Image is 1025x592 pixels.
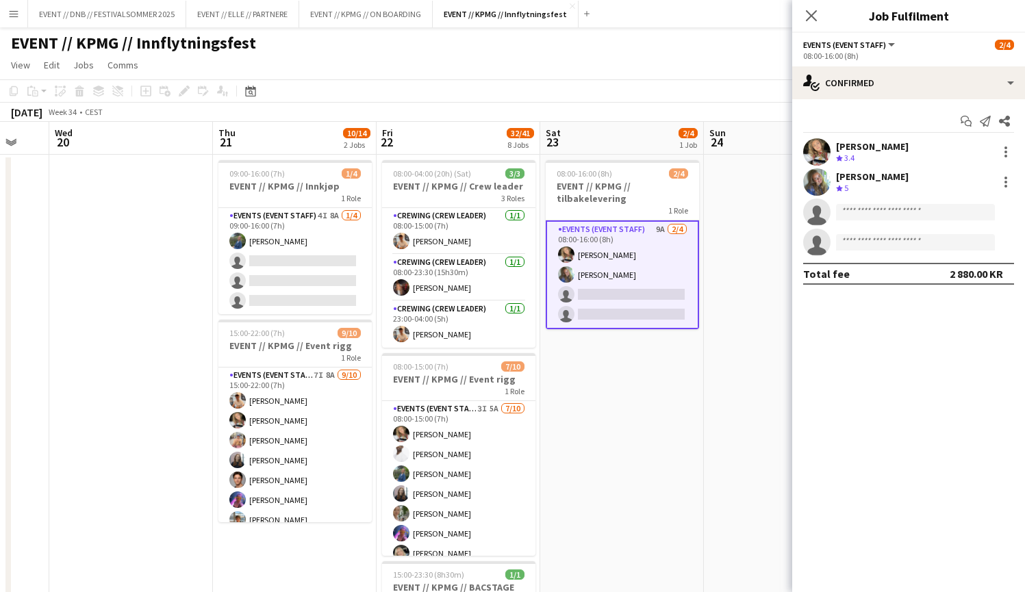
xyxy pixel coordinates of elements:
div: [PERSON_NAME] [836,170,909,183]
app-card-role: Crewing (Crew Leader)1/123:00-04:00 (5h)[PERSON_NAME] [382,301,535,348]
span: 1 Role [341,352,361,363]
app-card-role: Crewing (Crew Leader)1/108:00-23:30 (15h30m)[PERSON_NAME] [382,255,535,301]
span: Wed [55,127,73,139]
app-job-card: 08:00-15:00 (7h)7/10EVENT // KPMG // Event rigg1 RoleEvents (Event Staff)3I5A7/1008:00-15:00 (7h)... [382,353,535,556]
span: 1 Role [505,386,524,396]
button: EVENT // KPMG // Innflytningsfest [433,1,579,27]
span: 23 [544,134,561,150]
span: 3 Roles [501,193,524,203]
span: 2/4 [995,40,1014,50]
span: 08:00-16:00 (8h) [557,168,612,179]
span: View [11,59,30,71]
a: View [5,56,36,74]
app-card-role: Events (Event Staff)9A2/408:00-16:00 (8h)[PERSON_NAME][PERSON_NAME] [546,220,699,329]
h3: EVENT // KPMG // Innkjøp [218,180,372,192]
a: Comms [102,56,144,74]
span: Sat [546,127,561,139]
div: CEST [85,107,103,117]
app-card-role: Events (Event Staff)4I8A1/409:00-16:00 (7h)[PERSON_NAME] [218,208,372,314]
app-job-card: 15:00-22:00 (7h)9/10EVENT // KPMG // Event rigg1 RoleEvents (Event Staff)7I8A9/1015:00-22:00 (7h)... [218,320,372,522]
span: 3/3 [505,168,524,179]
div: [DATE] [11,105,42,119]
span: 24 [707,134,726,150]
span: Comms [107,59,138,71]
span: 5 [844,183,848,193]
span: 15:00-22:00 (7h) [229,328,285,338]
button: EVENT // DNB // FESTIVALSOMMER 2025 [28,1,186,27]
div: [PERSON_NAME] [836,140,909,153]
span: Fri [382,127,393,139]
span: Thu [218,127,236,139]
span: 3.4 [844,153,855,163]
app-job-card: 09:00-16:00 (7h)1/4EVENT // KPMG // Innkjøp1 RoleEvents (Event Staff)4I8A1/409:00-16:00 (7h)[PERS... [218,160,372,314]
span: Week 34 [45,107,79,117]
button: EVENT // ELLE // PARTNERE [186,1,299,27]
span: 1 Role [341,193,361,203]
h1: EVENT // KPMG // Innflytningsfest [11,33,256,53]
div: Confirmed [792,66,1025,99]
button: Events (Event Staff) [803,40,897,50]
span: 2/4 [679,128,698,138]
app-job-card: 08:00-04:00 (20h) (Sat)3/3EVENT // KPMG // Crew leader3 RolesCrewing (Crew Leader)1/108:00-15:00 ... [382,160,535,348]
div: 08:00-16:00 (8h) [803,51,1014,61]
h3: EVENT // KPMG // Event rigg [218,339,372,352]
h3: Job Fulfilment [792,7,1025,25]
div: Total fee [803,267,850,281]
span: 15:00-23:30 (8h30m) [393,569,464,580]
span: 1/4 [342,168,361,179]
span: 32/41 [507,128,534,138]
app-card-role: Crewing (Crew Leader)1/108:00-15:00 (7h)[PERSON_NAME] [382,208,535,255]
a: Jobs [68,56,99,74]
span: Events (Event Staff) [803,40,886,50]
span: 1 Role [668,205,688,216]
span: 9/10 [338,328,361,338]
div: 2 880.00 KR [950,267,1003,281]
span: 08:00-04:00 (20h) (Sat) [393,168,471,179]
h3: EVENT // KPMG // tilbakelevering [546,180,699,205]
a: Edit [38,56,65,74]
span: Edit [44,59,60,71]
h3: EVENT // KPMG // Event rigg [382,373,535,385]
button: EVENT // KPMG // ON BOARDING [299,1,433,27]
app-job-card: 08:00-16:00 (8h)2/4EVENT // KPMG // tilbakelevering1 RoleEvents (Event Staff)9A2/408:00-16:00 (8h... [546,160,699,329]
span: 08:00-15:00 (7h) [393,361,448,372]
span: 20 [53,134,73,150]
h3: EVENT // KPMG // Crew leader [382,180,535,192]
span: 09:00-16:00 (7h) [229,168,285,179]
span: 1/1 [505,569,524,580]
span: 7/10 [501,361,524,372]
span: 2/4 [669,168,688,179]
span: 22 [380,134,393,150]
span: 21 [216,134,236,150]
span: Jobs [73,59,94,71]
span: Sun [709,127,726,139]
div: 2 Jobs [344,140,370,150]
div: 8 Jobs [507,140,533,150]
span: 10/14 [343,128,370,138]
div: 1 Job [679,140,697,150]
